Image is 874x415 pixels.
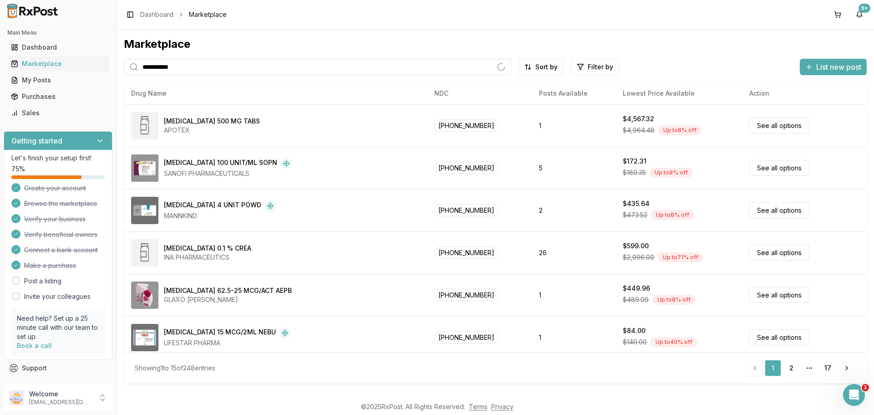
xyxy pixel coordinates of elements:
[4,56,112,71] button: Marketplace
[623,210,647,220] span: $473.52
[571,59,619,75] button: Filter by
[532,316,616,359] td: 1
[747,360,856,376] nav: pagination
[532,104,616,147] td: 1
[140,10,227,19] nav: breadcrumb
[4,4,62,18] img: RxPost Logo
[124,37,867,51] div: Marketplace
[4,40,112,55] button: Dashboard
[24,230,97,239] span: Verify beneficial owners
[11,43,105,52] div: Dashboard
[532,231,616,274] td: 26
[749,118,809,133] a: See all options
[819,360,836,376] a: 17
[11,108,105,118] div: Sales
[164,244,251,253] div: [MEDICAL_DATA] 0.1 % CREA
[816,61,861,72] span: List new post
[124,82,427,104] th: Drug Name
[518,59,564,75] button: Sort by
[164,126,260,135] div: APOTEX
[749,287,809,303] a: See all options
[131,282,158,309] img: Anoro Ellipta 62.5-25 MCG/ACT AEPB
[164,295,292,304] div: GLAXO [PERSON_NAME]
[11,59,105,68] div: Marketplace
[742,82,867,104] th: Action
[24,292,91,301] a: Invite your colleagues
[623,199,650,208] div: $435.64
[24,277,61,286] a: Post a listing
[4,89,112,104] button: Purchases
[164,338,290,348] div: LIFESTAR PHARMA
[434,246,498,259] span: [PHONE_NUMBER]
[651,210,694,220] div: Up to 8 % off
[434,331,498,343] span: [PHONE_NUMBER]
[652,295,696,305] div: Up to 8 % off
[434,204,498,216] span: [PHONE_NUMBER]
[24,184,86,193] span: Create your account
[434,119,498,132] span: [PHONE_NUMBER]
[131,154,158,182] img: Admelog SoloStar 100 UNIT/ML SOPN
[532,147,616,189] td: 5
[783,360,799,376] a: 2
[588,62,613,72] span: Filter by
[11,135,62,146] h3: Getting started
[9,390,24,405] img: User avatar
[17,314,99,341] p: Need help? Set up a 25 minute call with our team to set up.
[164,211,276,220] div: MANNKIND
[131,239,158,266] img: Amcinonide 0.1 % CREA
[4,376,112,393] button: Feedback
[749,160,809,176] a: See all options
[623,157,646,166] div: $172.31
[164,169,292,178] div: SANOFI PHARMACEUTICALS
[623,126,655,135] span: $4,964.48
[658,125,701,135] div: Up to 8 % off
[650,168,693,178] div: Up to 9 % off
[7,39,109,56] a: Dashboard
[11,164,25,174] span: 75 %
[650,337,697,347] div: Up to 40 % off
[140,10,173,19] a: Dashboard
[7,72,109,88] a: My Posts
[852,7,867,22] button: 9+
[24,215,86,224] span: Verify your business
[135,364,215,373] div: Showing 1 to 15 of 248 entries
[164,200,261,211] div: [MEDICAL_DATA] 4 UNIT POWD
[131,324,158,351] img: Arformoterol Tartrate 15 MCG/2ML NEBU
[862,384,869,391] span: 1
[623,284,650,293] div: $449.96
[22,380,53,389] span: Feedback
[131,197,158,224] img: Afrezza 4 UNIT POWD
[535,62,558,72] span: Sort by
[623,253,654,262] span: $2,096.00
[7,56,109,72] a: Marketplace
[838,360,856,376] a: Go to next page
[164,117,260,126] div: [MEDICAL_DATA] 500 MG TABS
[532,274,616,316] td: 1
[29,399,92,406] p: [EMAIL_ADDRESS][DOMAIN_NAME]
[623,241,649,251] div: $599.00
[859,4,870,13] div: 9+
[623,338,647,347] span: $140.00
[623,295,649,304] span: $489.09
[131,112,158,139] img: Abiraterone Acetate 500 MG TABS
[4,106,112,120] button: Sales
[24,261,76,270] span: Make a purchase
[164,158,277,169] div: [MEDICAL_DATA] 100 UNIT/ML SOPN
[843,384,865,406] iframe: Intercom live chat
[4,73,112,87] button: My Posts
[749,202,809,218] a: See all options
[11,154,105,163] p: Let's finish your setup first!
[800,63,867,72] a: List new post
[623,114,654,123] div: $4,567.32
[164,328,276,338] div: [MEDICAL_DATA] 15 MCG/2ML NEBU
[623,326,645,335] div: $84.00
[434,289,498,301] span: [PHONE_NUMBER]
[7,105,109,121] a: Sales
[749,245,809,261] a: See all options
[427,82,532,104] th: NDC
[7,29,109,36] h2: Main Menu
[11,76,105,85] div: My Posts
[800,59,867,75] button: List new post
[164,253,251,262] div: INA PHARMACEUTICS
[29,389,92,399] p: Welcome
